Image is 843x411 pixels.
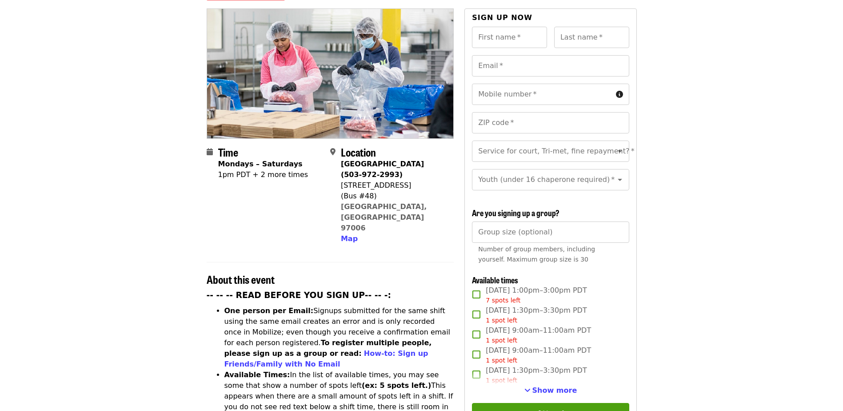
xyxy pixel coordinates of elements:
input: ZIP code [472,112,629,133]
button: Open [614,145,626,157]
strong: (ex: 5 spots left.) [362,381,431,390]
span: Time [218,144,238,160]
span: 1 spot left [486,317,517,324]
strong: To register multiple people, please sign up as a group or read: [224,338,432,358]
input: Mobile number [472,84,612,105]
input: First name [472,27,547,48]
div: [STREET_ADDRESS] [341,180,447,191]
span: 1 spot left [486,377,517,384]
li: Signups submitted for the same shift using the same email creates an error and is only recorded o... [224,306,454,370]
a: [GEOGRAPHIC_DATA], [GEOGRAPHIC_DATA] 97006 [341,202,427,232]
span: [DATE] 1:30pm–3:30pm PDT [486,305,587,325]
span: [DATE] 1:30pm–3:30pm PDT [486,365,587,385]
i: map-marker-alt icon [330,148,336,156]
span: About this event [207,271,275,287]
span: Sign up now [472,13,532,22]
span: 7 spots left [486,297,520,304]
input: Last name [554,27,629,48]
span: [DATE] 9:00am–11:00am PDT [486,345,591,365]
a: How-to: Sign up Friends/Family with No Email [224,349,428,368]
span: [DATE] 1:00pm–3:00pm PDT [486,285,587,305]
button: Open [614,173,626,186]
div: 1pm PDT + 2 more times [218,169,308,180]
span: 1 spot left [486,337,517,344]
strong: One person per Email: [224,306,314,315]
span: 1 spot left [486,357,517,364]
strong: -- -- -- READ BEFORE YOU SIGN UP-- -- -: [207,290,392,300]
span: [DATE] 9:00am–11:00am PDT [486,325,591,345]
i: circle-info icon [616,90,623,99]
span: Available times [472,274,518,286]
span: Map [341,234,358,243]
img: Oct/Nov/Dec - Beaverton: Repack/Sort (age 10+) organized by Oregon Food Bank [207,9,454,138]
span: Number of group members, including yourself. Maximum group size is 30 [478,246,595,263]
i: calendar icon [207,148,213,156]
strong: [GEOGRAPHIC_DATA] (503-972-2993) [341,160,424,179]
strong: Mondays – Saturdays [218,160,303,168]
div: (Bus #48) [341,191,447,201]
span: Show more [532,386,577,395]
strong: Available Times: [224,371,290,379]
input: [object Object] [472,222,629,243]
button: Map [341,234,358,244]
span: Are you signing up a group? [472,207,559,218]
span: Location [341,144,376,160]
input: Email [472,55,629,77]
button: See more timeslots [524,385,577,396]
